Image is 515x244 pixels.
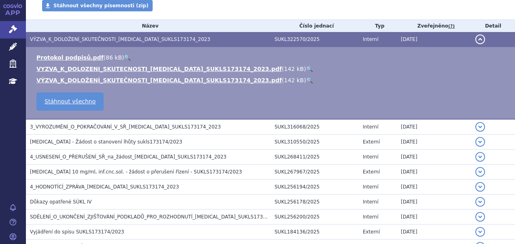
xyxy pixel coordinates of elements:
td: [DATE] [397,180,471,195]
th: Typ [359,20,397,32]
td: [DATE] [397,119,471,135]
span: OPDIVO 10 mg/ml, inf.cnc.sol. - žádost o přerušení řízení - SUKLS173174/2023 [30,169,242,175]
td: [DATE] [397,32,471,47]
td: [DATE] [397,135,471,150]
a: VÝZVA_K_DOLOŽENÍ_SKUTEČNOSTI_[MEDICAL_DATA]_SUKLS173174_2023.pdf [36,77,282,83]
td: [DATE] [397,165,471,180]
button: detail [475,197,485,207]
span: Vyjádření do spisu SUKLS173174/2023 [30,229,124,235]
button: detail [475,122,485,132]
button: detail [475,212,485,222]
button: detail [475,34,485,44]
td: SUKL316068/2025 [270,119,359,135]
button: detail [475,137,485,147]
span: Externí [363,169,380,175]
span: Stáhnout všechny písemnosti (zip) [53,3,149,9]
li: ( ) [36,76,507,84]
th: Název [26,20,270,32]
td: SUKL322570/2025 [270,32,359,47]
td: [DATE] [397,225,471,240]
a: 🔍 [306,66,313,72]
th: Detail [471,20,515,32]
th: Zveřejněno [397,20,471,32]
span: Interní [363,199,379,205]
td: SUKL256200/2025 [270,210,359,225]
td: [DATE] [397,210,471,225]
span: Interní [363,124,379,130]
span: 4_HODNOTÍCÍ_ZPRÁVA_OPDIVO_SUKLS173174_2023 [30,184,179,190]
abbr: (?) [448,24,455,29]
td: SUKL256178/2025 [270,195,359,210]
span: Interní [363,36,379,42]
td: SUKL184136/2025 [270,225,359,240]
td: SUKL256194/2025 [270,180,359,195]
span: VÝZVA_K_DOLOŽENÍ_SKUTEČNOSTI_OPDIVO_SUKLS173174_2023 [30,36,210,42]
a: Protokol podpisů.pdf [36,54,104,61]
th: Číslo jednací [270,20,359,32]
td: [DATE] [397,195,471,210]
span: Externí [363,139,380,145]
a: 🔍 [124,54,131,61]
a: VYZVA_K_DOLOZENI_SKUTECNOSTI_[MEDICAL_DATA]_SUKLS173174_2023.pdf [36,66,282,72]
span: Externí [363,229,380,235]
button: detail [475,182,485,192]
li: ( ) [36,65,507,73]
span: 142 kB [284,77,304,83]
li: ( ) [36,54,507,62]
span: Důkazy opatřené SÚKL IV [30,199,92,205]
button: detail [475,152,485,162]
a: Stáhnout všechno [36,92,104,111]
span: 3_VYROZUMĚNÍ_O_POKRAČOVÁNÍ_V_SŘ_OPDIVO_SUKLS173174_2023 [30,124,221,130]
button: detail [475,227,485,237]
td: SUKL268411/2025 [270,150,359,165]
span: Interní [363,154,379,160]
span: 86 kB [106,54,122,61]
td: SUKL310550/2025 [270,135,359,150]
span: 142 kB [284,66,304,72]
span: Interní [363,184,379,190]
a: 🔍 [306,77,313,83]
td: SUKL267967/2025 [270,165,359,180]
span: SDĚLENÍ_O_UKONČENÍ_ZJIŠŤOVÁNÍ_PODKLADŮ_PRO_ROZHODNUTÍ_OPDIVO_SUKLS173174_2023 [30,214,287,220]
span: Interní [363,214,379,220]
button: detail [475,167,485,177]
span: 4_USNESENÍ_O_PŘERUŠENÍ_SŘ_na_žádost_OPDIVO_SUKLS173174_2023 [30,154,226,160]
span: OPDIVO - Žádost o stanovení lhůty sukls173174/2023 [30,139,182,145]
td: [DATE] [397,150,471,165]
